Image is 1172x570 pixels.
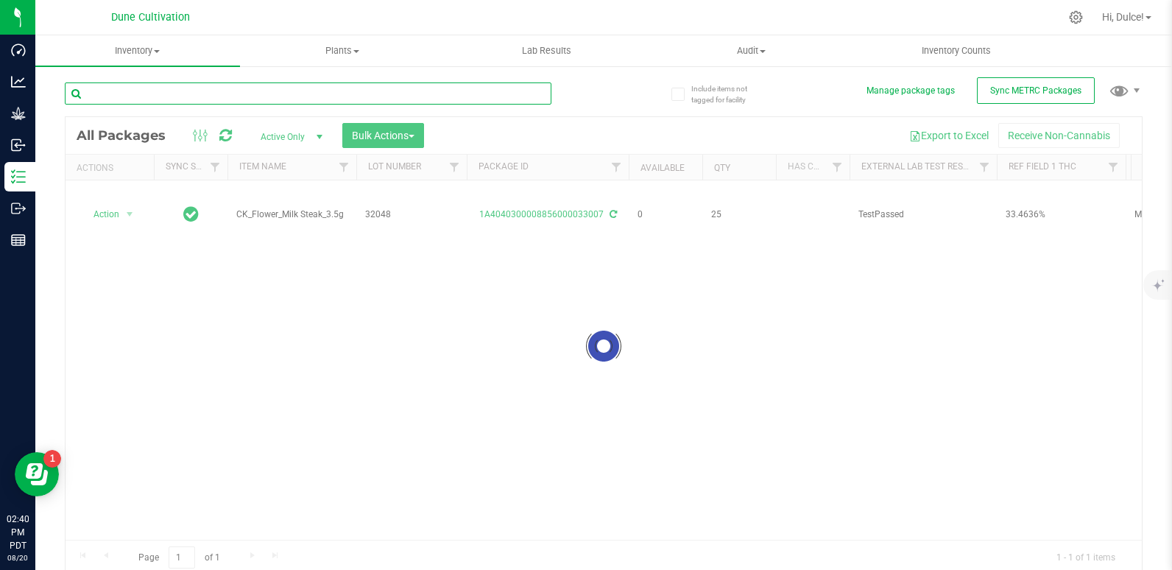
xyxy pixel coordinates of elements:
[1102,11,1144,23] span: Hi, Dulce!
[649,35,854,66] a: Audit
[43,450,61,468] iframe: Resource center unread badge
[502,44,591,57] span: Lab Results
[11,169,26,184] inline-svg: Inventory
[241,44,444,57] span: Plants
[7,552,29,563] p: 08/20
[35,44,240,57] span: Inventory
[240,35,445,66] a: Plants
[977,77,1095,104] button: Sync METRC Packages
[35,35,240,66] a: Inventory
[11,43,26,57] inline-svg: Dashboard
[7,513,29,552] p: 02:40 PM PDT
[11,233,26,247] inline-svg: Reports
[11,74,26,89] inline-svg: Analytics
[11,201,26,216] inline-svg: Outbound
[650,44,853,57] span: Audit
[1067,10,1085,24] div: Manage settings
[11,138,26,152] inline-svg: Inbound
[111,11,190,24] span: Dune Cultivation
[902,44,1011,57] span: Inventory Counts
[854,35,1059,66] a: Inventory Counts
[15,452,59,496] iframe: Resource center
[445,35,649,66] a: Lab Results
[990,85,1081,96] span: Sync METRC Packages
[65,82,551,105] input: Search Package ID, Item Name, SKU, Lot or Part Number...
[11,106,26,121] inline-svg: Grow
[866,85,955,97] button: Manage package tags
[691,83,765,105] span: Include items not tagged for facility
